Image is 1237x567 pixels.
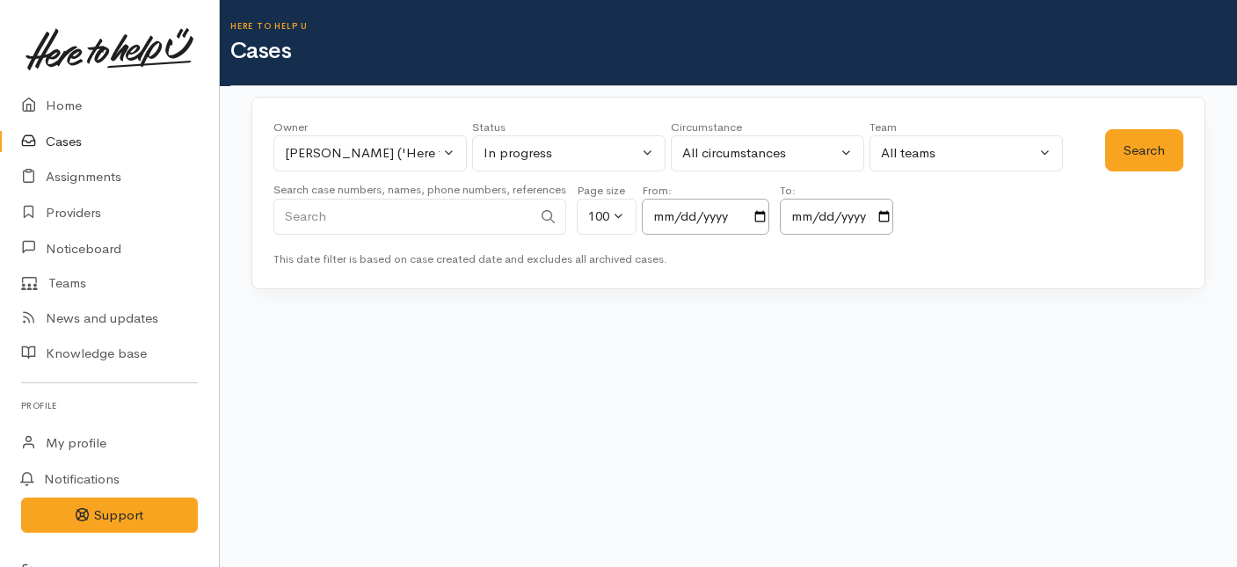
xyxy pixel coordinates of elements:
[682,143,837,164] div: All circumstances
[577,199,637,235] button: 100
[472,119,666,136] div: Status
[1105,129,1183,172] button: Search
[230,39,1237,64] h1: Cases
[273,135,467,171] button: Shirley Mackie ('Here to help u')
[273,199,532,235] input: Search
[577,182,637,200] div: Page size
[870,119,1063,136] div: Team
[671,119,864,136] div: Circumstance
[230,21,1237,31] h6: Here to help u
[21,498,198,534] button: Support
[273,251,1183,268] div: This date filter is based on case created date and excludes all archived cases.
[285,143,440,164] div: [PERSON_NAME] ('Here to help u')
[273,119,467,136] div: Owner
[870,135,1063,171] button: All teams
[472,135,666,171] button: In progress
[780,182,893,200] div: To:
[671,135,864,171] button: All circumstances
[484,143,638,164] div: In progress
[881,143,1036,164] div: All teams
[21,394,198,418] h6: Profile
[273,182,566,197] small: Search case numbers, names, phone numbers, references
[642,182,769,200] div: From:
[588,207,609,227] div: 100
